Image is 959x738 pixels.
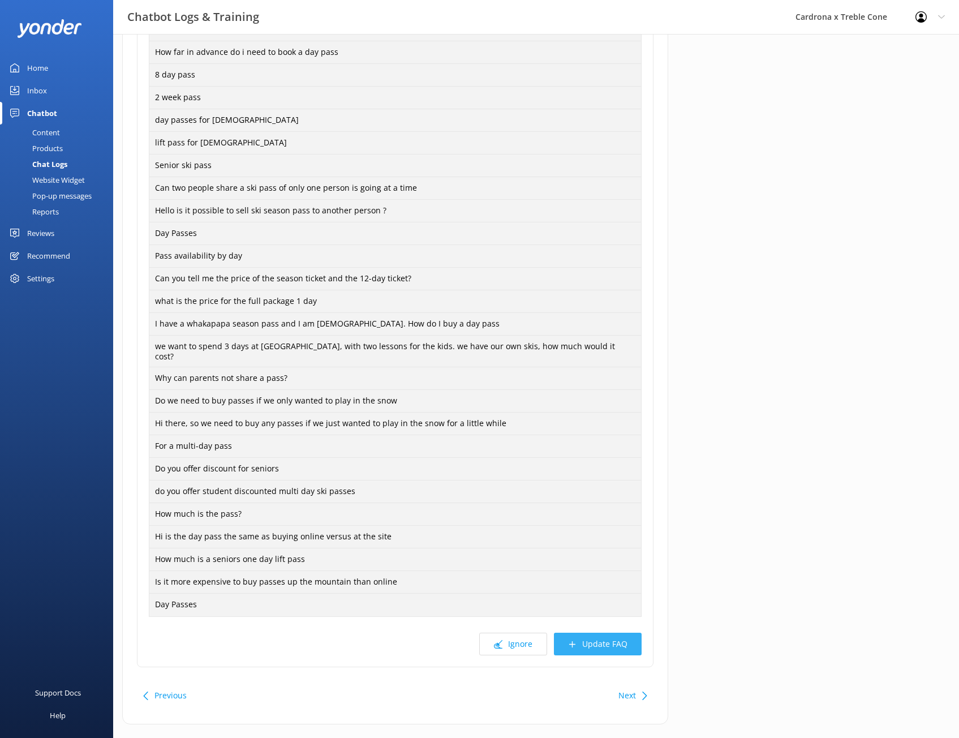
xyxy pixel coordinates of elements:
a: Website Widget [7,172,113,188]
div: Pass availability by day [149,244,642,268]
a: Reports [7,204,113,220]
div: How far in advance do i need to book a day pass [149,41,642,65]
div: Chat Logs [7,156,67,172]
div: do you offer student discounted multi day ski passes [149,480,642,504]
div: Can you tell me the price of the season ticket and the 12-day ticket? [149,267,642,291]
a: Products [7,140,113,156]
div: Support Docs [35,681,81,704]
button: Previous [154,684,187,707]
div: How much is a seniors one day lift pass [149,548,642,572]
div: Hello is it possible to sell ski season pass to another person ? [149,199,642,223]
div: Chatbot [27,102,57,125]
div: 8 day pass [149,63,642,87]
div: Do we need to buy passes if we only wanted to play in the snow [149,389,642,413]
div: Settings [27,267,54,290]
div: I have a whakapapa season pass and I am [DEMOGRAPHIC_DATA]. How do I buy a day pass [149,312,642,336]
div: Pop-up messages [7,188,92,204]
div: Do you offer discount for seniors [149,457,642,481]
div: Can two people share a ski pass of only one person is going at a time [149,177,642,200]
div: Why can parents not share a pass? [149,367,642,391]
div: Senior ski pass [149,154,642,178]
div: day passes for [DEMOGRAPHIC_DATA] [149,109,642,132]
img: yonder-white-logo.png [17,19,82,38]
div: what is the price for the full package 1 day [149,290,642,314]
a: Content [7,125,113,140]
div: 2 week pass [149,86,642,110]
div: Hi is the day pass the same as buying online versus at the site [149,525,642,549]
div: Day Passes [149,593,642,617]
div: Home [27,57,48,79]
div: we want to spend 3 days at [GEOGRAPHIC_DATA], with two lessons for the kids. we have our own skis... [149,335,642,368]
div: Inbox [27,79,47,102]
div: Hi there, so we need to buy any passes if we just wanted to play in the snow for a little while [149,412,642,436]
div: Is it more expensive to buy passes up the mountain than online [149,570,642,594]
a: Pop-up messages [7,188,113,204]
div: Recommend [27,244,70,267]
div: lift pass for [DEMOGRAPHIC_DATA] [149,131,642,155]
div: Reviews [27,222,54,244]
div: Products [7,140,63,156]
h3: Chatbot Logs & Training [127,8,259,26]
div: For a multi-day pass [149,435,642,458]
div: Day Passes [149,222,642,246]
button: Next [618,684,636,707]
button: Update FAQ [554,633,642,655]
a: Chat Logs [7,156,113,172]
div: How much is the pass? [149,503,642,526]
button: Ignore [479,633,547,655]
div: Content [7,125,60,140]
div: Reports [7,204,59,220]
div: Website Widget [7,172,85,188]
div: Help [50,704,66,727]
